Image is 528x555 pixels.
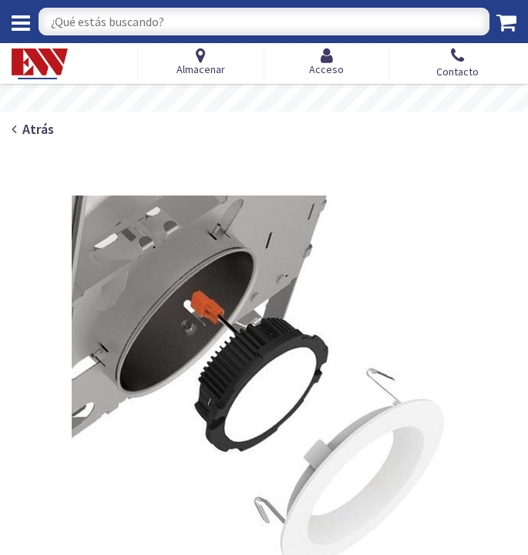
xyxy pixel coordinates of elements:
font: Acceso [309,62,344,76]
a: Almacenar [177,47,225,75]
font: Recogida gratuita el mismo día en 19 ubicaciones [137,89,463,107]
a: Acceso [309,47,344,75]
input: ¿Qué estás buscando? [39,8,489,35]
font: Contacto [436,64,479,78]
img: Mayoristas de productos eléctricos, Inc. [12,48,68,79]
font: Almacenar [177,62,225,76]
a: Contacto [436,47,479,76]
a: Mayoristas de productos eléctricos, Inc. [12,47,129,80]
a: Atrás [12,119,516,139]
font: Atrás [22,120,54,138]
